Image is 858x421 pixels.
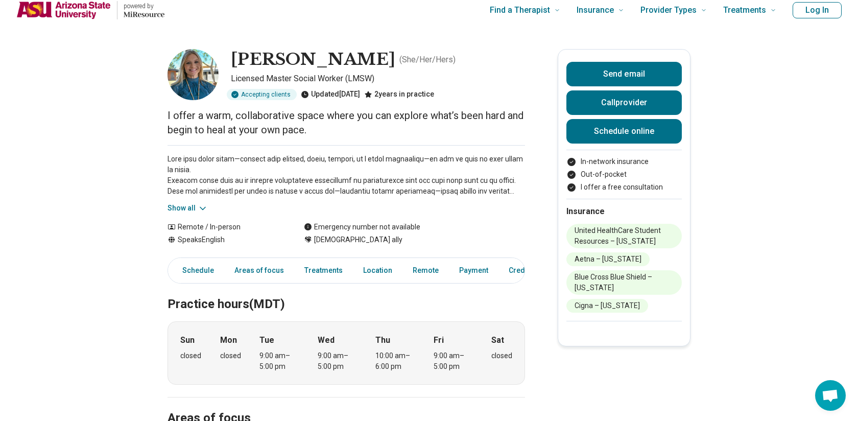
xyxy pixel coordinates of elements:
[170,260,220,281] a: Schedule
[640,3,697,17] span: Provider Types
[566,62,682,86] button: Send email
[298,260,349,281] a: Treatments
[490,3,550,17] span: Find a Therapist
[314,235,402,245] span: [DEMOGRAPHIC_DATA] ally
[566,90,682,115] button: Callprovider
[566,156,682,167] li: In-network insurance
[259,350,299,372] div: 9:00 am – 5:00 pm
[301,89,360,100] div: Updated [DATE]
[723,3,766,17] span: Treatments
[168,271,525,313] h2: Practice hours (MDT)
[168,222,283,232] div: Remote / In-person
[180,334,195,346] strong: Sun
[566,205,682,218] h2: Insurance
[228,260,290,281] a: Areas of focus
[357,260,398,281] a: Location
[815,380,846,411] div: Open chat
[227,89,297,100] div: Accepting clients
[434,350,473,372] div: 9:00 am – 5:00 pm
[491,350,512,361] div: closed
[231,49,395,71] h1: [PERSON_NAME]
[168,235,283,245] div: Speaks English
[375,350,415,372] div: 10:00 am – 6:00 pm
[168,321,525,385] div: When does the program meet?
[566,299,648,313] li: Cigna – [US_STATE]
[566,252,650,266] li: Aetna – [US_STATE]
[453,260,494,281] a: Payment
[364,89,434,100] div: 2 years in practice
[168,154,525,197] p: Lore ipsu dolor sitam—consect adip elitsed, doeiu, tempori, ut l etdol magnaaliqu—en adm ve quis ...
[168,108,525,137] p: I offer a warm, collaborative space where you can explore what’s been hard and begin to heal at y...
[318,334,335,346] strong: Wed
[259,334,274,346] strong: Tue
[220,334,237,346] strong: Mon
[220,350,241,361] div: closed
[566,270,682,295] li: Blue Cross Blue Shield – [US_STATE]
[318,350,357,372] div: 9:00 am – 5:00 pm
[491,334,504,346] strong: Sat
[434,334,444,346] strong: Fri
[304,222,420,232] div: Emergency number not available
[168,49,219,100] img: Holly Leffhalm, Licensed Master Social Worker (LMSW)
[566,169,682,180] li: Out-of-pocket
[180,350,201,361] div: closed
[407,260,445,281] a: Remote
[375,334,390,346] strong: Thu
[231,73,525,85] p: Licensed Master Social Worker (LMSW)
[577,3,614,17] span: Insurance
[566,156,682,193] ul: Payment options
[566,182,682,193] li: I offer a free consultation
[168,203,208,214] button: Show all
[566,119,682,144] a: Schedule online
[399,54,456,66] p: ( She/Her/Hers )
[124,2,164,10] p: powered by
[503,260,554,281] a: Credentials
[566,224,682,248] li: United HealthCare Student Resources – [US_STATE]
[793,2,842,18] button: Log In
